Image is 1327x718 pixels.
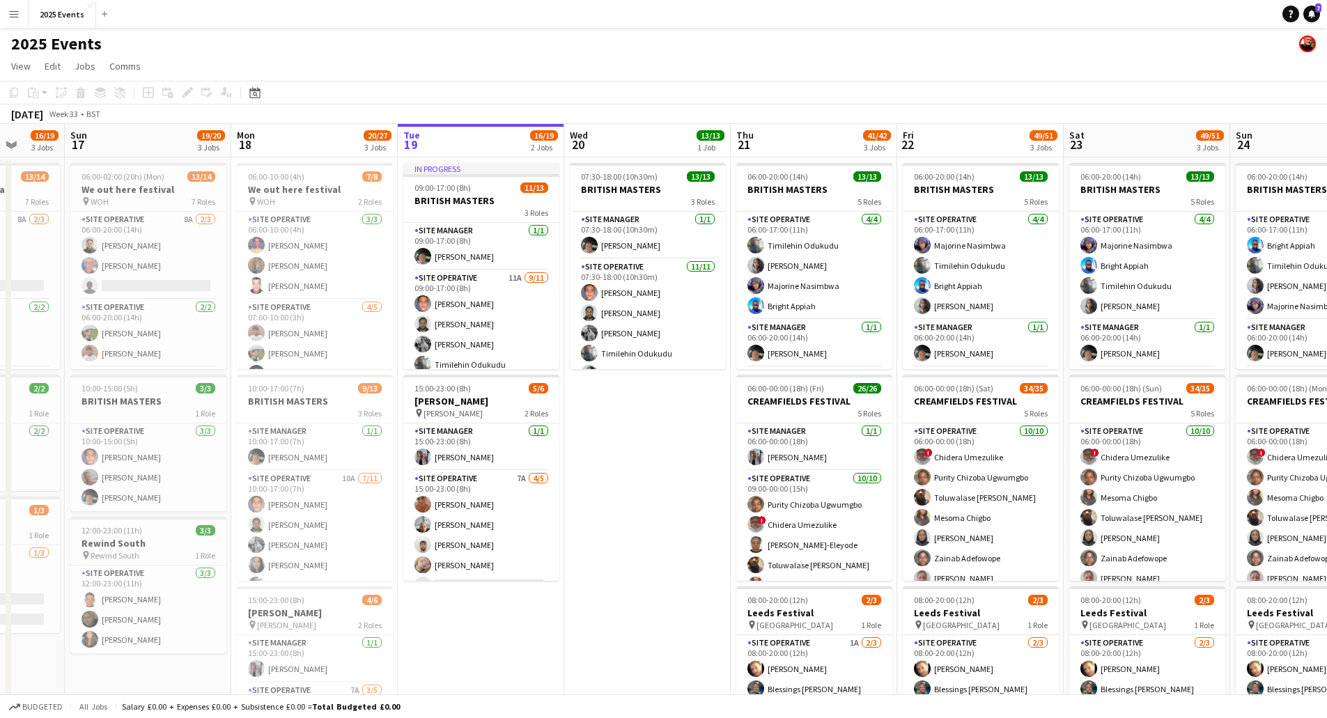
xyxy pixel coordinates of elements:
[11,33,102,54] h1: 2025 Events
[45,60,61,72] span: Edit
[312,701,400,712] span: Total Budgeted £0.00
[122,701,400,712] div: Salary £0.00 + Expenses £0.00 + Subsistence £0.00 =
[77,701,110,712] span: All jobs
[75,60,95,72] span: Jobs
[46,109,81,119] span: Week 33
[7,699,65,715] button: Budgeted
[11,107,43,121] div: [DATE]
[22,702,63,712] span: Budgeted
[6,57,36,75] a: View
[109,60,141,72] span: Comms
[39,57,66,75] a: Edit
[11,60,31,72] span: View
[1299,36,1316,52] app-user-avatar: Josh Tutty
[104,57,146,75] a: Comms
[69,57,101,75] a: Jobs
[86,109,100,119] div: BST
[29,1,96,28] button: 2025 Events
[1303,6,1320,22] a: 7
[1315,3,1321,13] span: 7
